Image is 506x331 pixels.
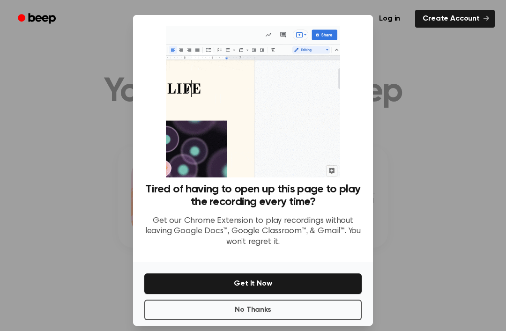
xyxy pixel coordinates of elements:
[11,10,64,28] a: Beep
[144,273,362,294] button: Get It Now
[415,10,495,28] a: Create Account
[144,183,362,208] h3: Tired of having to open up this page to play the recording every time?
[144,300,362,320] button: No Thanks
[370,8,409,29] a: Log in
[166,26,340,177] img: Beep extension in action
[144,216,362,248] p: Get our Chrome Extension to play recordings without leaving Google Docs™, Google Classroom™, & Gm...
